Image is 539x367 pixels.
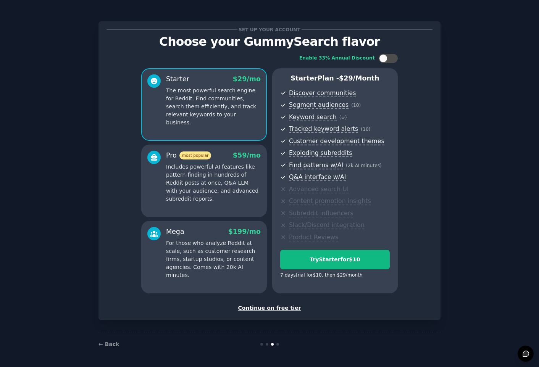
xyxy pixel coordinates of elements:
[179,151,211,159] span: most popular
[346,163,382,168] span: ( 2k AI minutes )
[228,228,261,235] span: $ 199 /mo
[339,74,379,82] span: $ 29 /month
[166,87,261,127] p: The most powerful search engine for Reddit. Find communities, search them efficiently, and track ...
[289,101,349,109] span: Segment audiences
[289,221,365,229] span: Slack/Discord integration
[361,127,370,132] span: ( 10 )
[289,89,356,97] span: Discover communities
[166,239,261,279] p: For those who analyze Reddit at scale, such as customer research firms, startup studios, or conte...
[166,163,261,203] p: Includes powerful AI features like pattern-finding in hundreds of Reddit posts at once, Q&A LLM w...
[166,227,184,237] div: Mega
[289,173,346,181] span: Q&A interface w/AI
[280,272,363,279] div: 7 days trial for $10 , then $ 29 /month
[289,149,352,157] span: Exploding subreddits
[289,209,353,217] span: Subreddit influencers
[289,185,349,193] span: Advanced search UI
[289,161,343,169] span: Find patterns w/AI
[280,74,390,83] p: Starter Plan -
[233,75,261,83] span: $ 29 /mo
[233,151,261,159] span: $ 59 /mo
[281,256,389,264] div: Try Starter for $10
[299,55,375,62] div: Enable 33% Annual Discount
[289,197,371,205] span: Content promotion insights
[289,125,358,133] span: Tracked keyword alerts
[351,103,361,108] span: ( 10 )
[107,304,432,312] div: Continue on free tier
[289,137,384,145] span: Customer development themes
[339,115,347,120] span: ( ∞ )
[166,74,189,84] div: Starter
[237,26,302,34] span: Set up your account
[289,233,338,241] span: Product Reviews
[280,250,390,269] button: TryStarterfor$10
[107,35,432,48] p: Choose your GummySearch flavor
[166,151,211,160] div: Pro
[98,341,119,347] a: ← Back
[289,113,337,121] span: Keyword search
